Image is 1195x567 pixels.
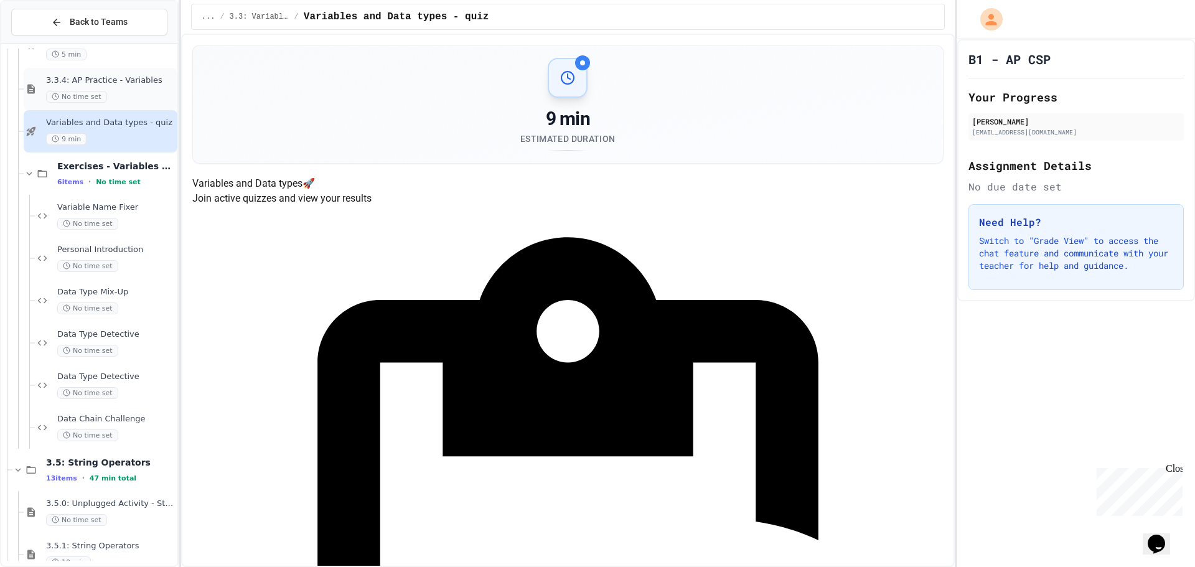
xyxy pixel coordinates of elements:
[968,157,1184,174] h2: Assignment Details
[88,177,91,187] span: •
[57,218,118,230] span: No time set
[967,5,1006,34] div: My Account
[96,178,141,186] span: No time set
[90,474,136,482] span: 47 min total
[46,514,107,526] span: No time set
[46,118,175,128] span: Variables and Data types - quiz
[192,191,944,206] p: Join active quizzes and view your results
[202,12,215,22] span: ...
[57,414,175,424] span: Data Chain Challenge
[57,287,175,298] span: Data Type Mix-Up
[57,260,118,272] span: No time set
[46,133,87,145] span: 9 min
[46,541,175,551] span: 3.5.1: String Operators
[57,345,118,357] span: No time set
[46,49,87,60] span: 5 min
[1143,517,1183,555] iframe: chat widget
[57,245,175,255] span: Personal Introduction
[520,108,615,130] div: 9 min
[57,429,118,441] span: No time set
[972,128,1180,137] div: [EMAIL_ADDRESS][DOMAIN_NAME]
[57,178,83,186] span: 6 items
[5,5,86,79] div: Chat with us now!Close
[972,116,1180,127] div: [PERSON_NAME]
[57,202,175,213] span: Variable Name Fixer
[57,329,175,340] span: Data Type Detective
[46,474,77,482] span: 13 items
[57,302,118,314] span: No time set
[304,9,489,24] span: Variables and Data types - quiz
[230,12,289,22] span: 3.3: Variables and Data Types
[11,9,167,35] button: Back to Teams
[979,235,1173,272] p: Switch to "Grade View" to access the chat feature and communicate with your teacher for help and ...
[220,12,224,22] span: /
[46,457,175,468] span: 3.5: String Operators
[968,50,1051,68] h1: B1 - AP CSP
[57,161,175,172] span: Exercises - Variables and Data Types
[46,499,175,509] span: 3.5.0: Unplugged Activity - String Operators
[46,91,107,103] span: No time set
[46,75,175,86] span: 3.3.4: AP Practice - Variables
[1092,463,1183,516] iframe: chat widget
[70,16,128,29] span: Back to Teams
[192,176,944,191] h4: Variables and Data types 🚀
[520,133,615,145] div: Estimated Duration
[57,387,118,399] span: No time set
[294,12,299,22] span: /
[968,179,1184,194] div: No due date set
[979,215,1173,230] h3: Need Help?
[968,88,1184,106] h2: Your Progress
[57,372,175,382] span: Data Type Detective
[82,473,85,483] span: •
